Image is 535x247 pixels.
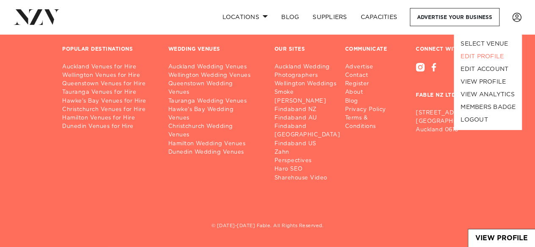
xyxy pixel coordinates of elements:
a: About [345,88,402,97]
a: Christchurch Venues for Hire [62,106,155,114]
a: Wellington Wedding Venues [168,71,261,80]
a: [PERSON_NAME] [274,97,347,106]
a: Capacities [354,8,404,26]
a: BLOG [274,8,306,26]
h3: OUR SITES [274,46,305,53]
p: [STREET_ADDRESS], [GEOGRAPHIC_DATA], Auckland 0618 [416,109,473,134]
a: Tauranga Wedding Venues [168,97,261,106]
a: Zahn [274,148,347,157]
a: Findaband AU [274,114,347,122]
h3: POPULAR DESTINATIONS [62,46,133,53]
a: Smoke [274,88,347,97]
a: LOGOUT [454,114,521,126]
a: Contact [345,71,402,80]
a: Auckland Venues for Hire [62,63,155,71]
h3: CONNECT WITH US [416,46,473,53]
a: Register [345,80,402,88]
a: Dunedin Venues for Hire [62,122,155,131]
a: VIEW ANALYTICS [454,88,521,101]
a: Privacy Policy [345,106,402,114]
a: EDIT ACCOUNT [454,63,521,76]
a: Queenstown Wedding Venues [168,80,261,97]
a: VIEW PROFILE [454,76,521,88]
a: EDIT PROFILE [454,50,521,63]
a: Advertise [345,63,402,71]
a: Terms & Conditions [345,114,402,131]
a: Locations [215,8,274,26]
h3: COMMUNICATE [345,46,387,53]
a: Findaband [GEOGRAPHIC_DATA] [274,122,347,139]
a: Christchurch Wedding Venues [168,122,261,139]
a: Wellington Weddings [274,80,347,88]
h5: © [DATE]-[DATE] Fable. All Rights Reserved. [62,223,473,230]
img: nzv-logo.png [14,9,60,24]
a: Hamilton Venues for Hire [62,114,155,122]
a: View Profile [468,229,535,247]
a: Queenstown Venues for Hire [62,80,155,88]
a: Auckland Wedding Venues [168,63,261,71]
a: Dunedin Wedding Venues [168,148,261,157]
a: Hawke's Bay Wedding Venues [168,106,261,122]
a: Wellington Venues for Hire [62,71,155,80]
a: Advertise your business [410,8,499,26]
a: Sharehouse Video [274,174,347,182]
a: MEMBERS BADGE [454,101,521,114]
a: Auckland Wedding Photographers [274,63,347,80]
a: Perspectives [274,157,347,165]
h3: WEDDING VENUES [168,46,220,53]
a: Hamilton Wedding Venues [168,140,261,148]
h3: FABLE NZ LTD [416,72,473,106]
a: Blog [345,97,402,106]
a: Findaband US [274,140,347,148]
a: Haro SEO [274,165,347,174]
a: Hawke's Bay Venues for Hire [62,97,155,106]
button: SELECT VENUE [454,38,521,50]
a: Findaband NZ [274,106,347,114]
a: SUPPLIERS [306,8,354,26]
a: Tauranga Venues for Hire [62,88,155,97]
